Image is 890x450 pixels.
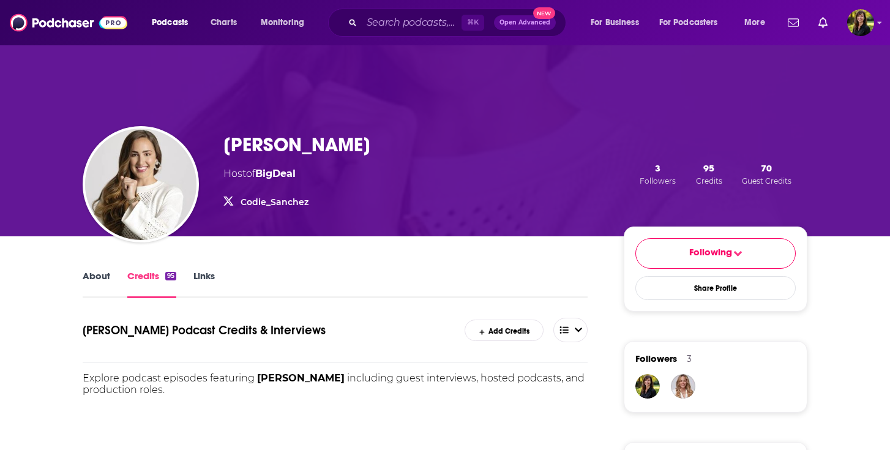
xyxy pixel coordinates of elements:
[582,13,654,32] button: open menu
[636,162,679,186] button: 3Followers
[83,318,441,342] h1: Codie Sanchez's Podcast Credits & Interviews
[640,176,676,186] span: Followers
[165,272,176,280] div: 95
[591,14,639,31] span: For Business
[241,197,309,208] a: Codie_Sanchez
[223,133,370,157] h3: [PERSON_NAME]
[635,353,677,364] span: Followers
[143,13,204,32] button: open menu
[340,9,578,37] div: Search podcasts, credits, & more...
[696,176,722,186] span: Credits
[847,9,874,36] span: Logged in as HowellMedia
[813,12,832,33] a: Show notifications dropdown
[651,13,736,32] button: open menu
[655,162,660,174] span: 3
[847,9,874,36] img: User Profile
[246,168,296,179] span: of
[847,9,874,36] button: Show profile menu
[703,162,714,174] span: 95
[742,176,791,186] span: Guest Credits
[659,14,718,31] span: For Podcasters
[203,13,244,32] a: Charts
[738,162,795,186] button: 70Guest Credits
[553,318,588,342] button: open menu
[533,7,555,19] span: New
[744,14,765,31] span: More
[687,353,692,364] div: 3
[783,12,804,33] a: Show notifications dropdown
[223,168,246,179] span: Host
[671,374,695,399] img: vanessagalfaro
[127,270,176,298] a: Credits95
[635,374,660,399] img: Elizabeth
[362,13,462,32] input: Search podcasts, credits, & more...
[635,276,796,300] button: Share Profile
[152,14,188,31] span: Podcasts
[10,11,127,34] img: Podchaser - Follow, Share and Rate Podcasts
[261,14,304,31] span: Monitoring
[211,14,237,31] span: Charts
[85,129,196,240] img: Codie Sanchez
[499,20,550,26] span: Open Advanced
[736,13,780,32] button: open menu
[83,372,588,396] p: Explore podcast episodes featuring including guest interviews, hosted podcasts, and production ro...
[689,246,732,261] span: Following
[692,162,726,186] button: 95Credits
[83,270,110,298] a: About
[462,15,484,31] span: ⌘ K
[257,372,345,384] span: [PERSON_NAME]
[761,162,772,174] span: 70
[494,15,556,30] button: Open AdvancedNew
[635,238,796,269] button: Following
[193,270,215,298] a: Links
[465,320,544,341] a: Add Credits
[255,168,296,179] a: BigDeal
[252,13,320,32] button: open menu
